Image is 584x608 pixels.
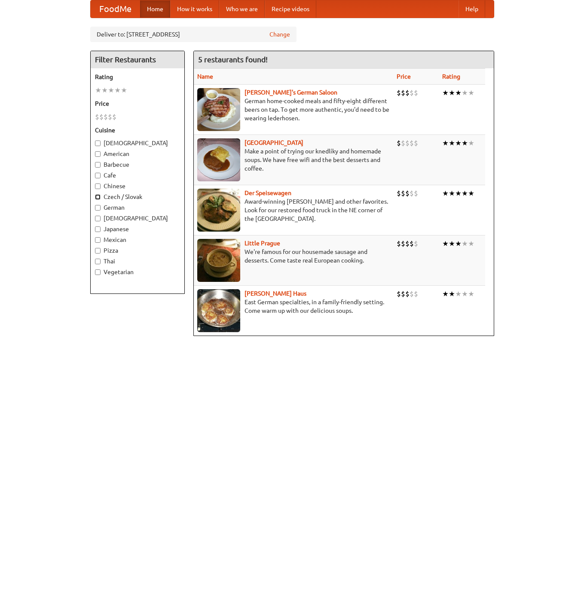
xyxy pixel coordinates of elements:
[198,55,268,64] ng-pluralize: 5 restaurants found!
[414,88,418,98] li: $
[95,257,180,266] label: Thai
[410,138,414,148] li: $
[95,235,180,244] label: Mexican
[245,240,280,247] a: Little Prague
[442,239,449,248] li: ★
[95,99,180,108] h5: Price
[401,189,405,198] li: $
[405,239,410,248] li: $
[269,30,290,39] a: Change
[245,89,337,96] a: [PERSON_NAME]'s German Saloon
[95,182,180,190] label: Chinese
[401,239,405,248] li: $
[462,88,468,98] li: ★
[468,189,474,198] li: ★
[95,73,180,81] h5: Rating
[245,290,306,297] a: [PERSON_NAME] Haus
[197,147,390,173] p: Make a point of trying our knedlíky and homemade soups. We have free wifi and the best desserts a...
[468,239,474,248] li: ★
[95,141,101,146] input: [DEMOGRAPHIC_DATA]
[95,269,101,275] input: Vegetarian
[99,112,104,122] li: $
[245,189,291,196] a: Der Speisewagen
[197,138,240,181] img: czechpoint.jpg
[95,112,99,122] li: $
[442,189,449,198] li: ★
[95,205,101,211] input: German
[95,225,180,233] label: Japanese
[95,173,101,178] input: Cafe
[401,289,405,299] li: $
[91,51,184,68] h4: Filter Restaurants
[455,88,462,98] li: ★
[449,239,455,248] li: ★
[405,138,410,148] li: $
[197,189,240,232] img: speisewagen.jpg
[265,0,316,18] a: Recipe videos
[468,289,474,299] li: ★
[414,138,418,148] li: $
[462,189,468,198] li: ★
[91,0,140,18] a: FoodMe
[405,88,410,98] li: $
[95,171,180,180] label: Cafe
[442,289,449,299] li: ★
[397,138,401,148] li: $
[114,86,121,95] li: ★
[442,138,449,148] li: ★
[95,86,101,95] li: ★
[95,268,180,276] label: Vegetarian
[397,88,401,98] li: $
[401,138,405,148] li: $
[414,289,418,299] li: $
[197,197,390,223] p: Award-winning [PERSON_NAME] and other favorites. Look for our restored food truck in the NE corne...
[410,189,414,198] li: $
[108,112,112,122] li: $
[197,88,240,131] img: esthers.jpg
[397,189,401,198] li: $
[95,160,180,169] label: Barbecue
[95,139,180,147] label: [DEMOGRAPHIC_DATA]
[449,189,455,198] li: ★
[468,138,474,148] li: ★
[397,289,401,299] li: $
[112,112,116,122] li: $
[449,138,455,148] li: ★
[405,289,410,299] li: $
[95,162,101,168] input: Barbecue
[95,150,180,158] label: American
[121,86,127,95] li: ★
[414,239,418,248] li: $
[455,189,462,198] li: ★
[197,239,240,282] img: littleprague.jpg
[405,189,410,198] li: $
[95,203,180,212] label: German
[101,86,108,95] li: ★
[449,88,455,98] li: ★
[95,237,101,243] input: Mexican
[95,246,180,255] label: Pizza
[95,183,101,189] input: Chinese
[459,0,485,18] a: Help
[442,88,449,98] li: ★
[197,289,240,332] img: kohlhaus.jpg
[95,126,180,134] h5: Cuisine
[95,248,101,254] input: Pizza
[95,216,101,221] input: [DEMOGRAPHIC_DATA]
[95,194,101,200] input: Czech / Slovak
[95,226,101,232] input: Japanese
[108,86,114,95] li: ★
[410,88,414,98] li: $
[462,289,468,299] li: ★
[197,73,213,80] a: Name
[462,239,468,248] li: ★
[455,239,462,248] li: ★
[455,289,462,299] li: ★
[468,88,474,98] li: ★
[245,139,303,146] a: [GEOGRAPHIC_DATA]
